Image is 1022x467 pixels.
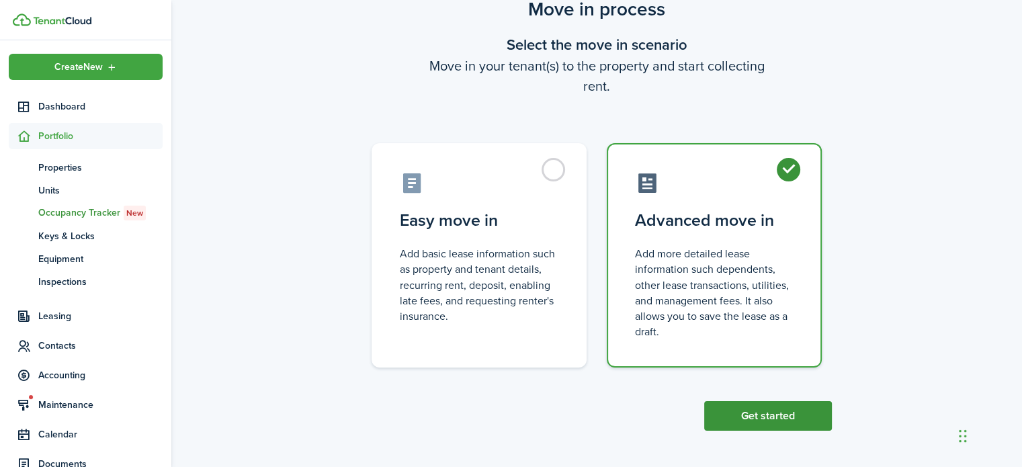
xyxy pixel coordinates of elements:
span: Calendar [38,427,163,441]
a: Dashboard [9,93,163,120]
span: Accounting [38,368,163,382]
img: TenantCloud [13,13,31,26]
a: Inspections [9,270,163,293]
span: New [126,207,143,219]
button: Get started [704,401,832,431]
img: TenantCloud [33,17,91,25]
a: Equipment [9,247,163,270]
span: Contacts [38,339,163,353]
a: Units [9,179,163,202]
button: Open menu [9,54,163,80]
span: Keys & Locks [38,229,163,243]
wizard-step-header-title: Select the move in scenario [361,34,832,56]
iframe: Chat Widget [955,402,1022,467]
span: Maintenance [38,398,163,412]
a: Keys & Locks [9,224,163,247]
span: Units [38,183,163,198]
span: Create New [54,62,103,72]
control-radio-card-description: Add basic lease information such as property and tenant details, recurring rent, deposit, enablin... [400,246,558,324]
a: Occupancy TrackerNew [9,202,163,224]
div: Drag [959,416,967,456]
a: Properties [9,156,163,179]
span: Equipment [38,252,163,266]
control-radio-card-title: Easy move in [400,208,558,232]
span: Portfolio [38,129,163,143]
span: Inspections [38,275,163,289]
control-radio-card-description: Add more detailed lease information such dependents, other lease transactions, utilities, and man... [635,246,794,339]
span: Occupancy Tracker [38,206,163,220]
span: Leasing [38,309,163,323]
span: Dashboard [38,99,163,114]
control-radio-card-title: Advanced move in [635,208,794,232]
span: Properties [38,161,163,175]
wizard-step-header-description: Move in your tenant(s) to the property and start collecting rent. [361,56,832,96]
